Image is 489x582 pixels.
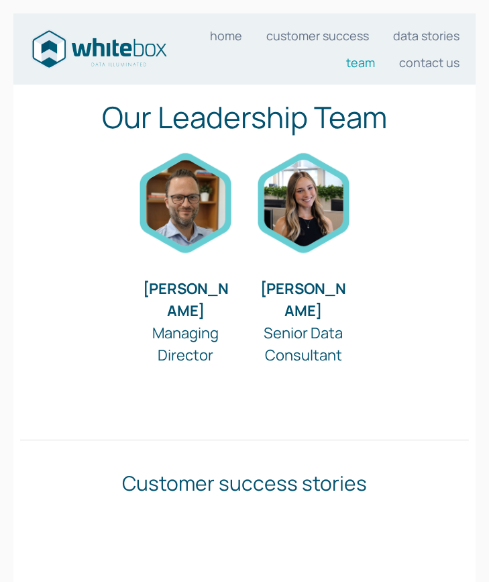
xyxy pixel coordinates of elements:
[20,468,469,498] h2: Customer success stories
[260,279,346,321] strong: [PERSON_NAME]
[399,49,459,76] a: Contact us
[346,49,375,76] a: Team
[138,278,233,367] h3: Managing Director
[256,278,351,367] h3: Senior Data Consultant
[30,28,168,70] img: Data consultants
[20,95,469,139] h1: Our Leadership Team
[266,22,369,49] a: Customer Success
[210,22,242,49] a: Home
[143,279,229,321] strong: [PERSON_NAME]
[393,22,459,49] a: Data stories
